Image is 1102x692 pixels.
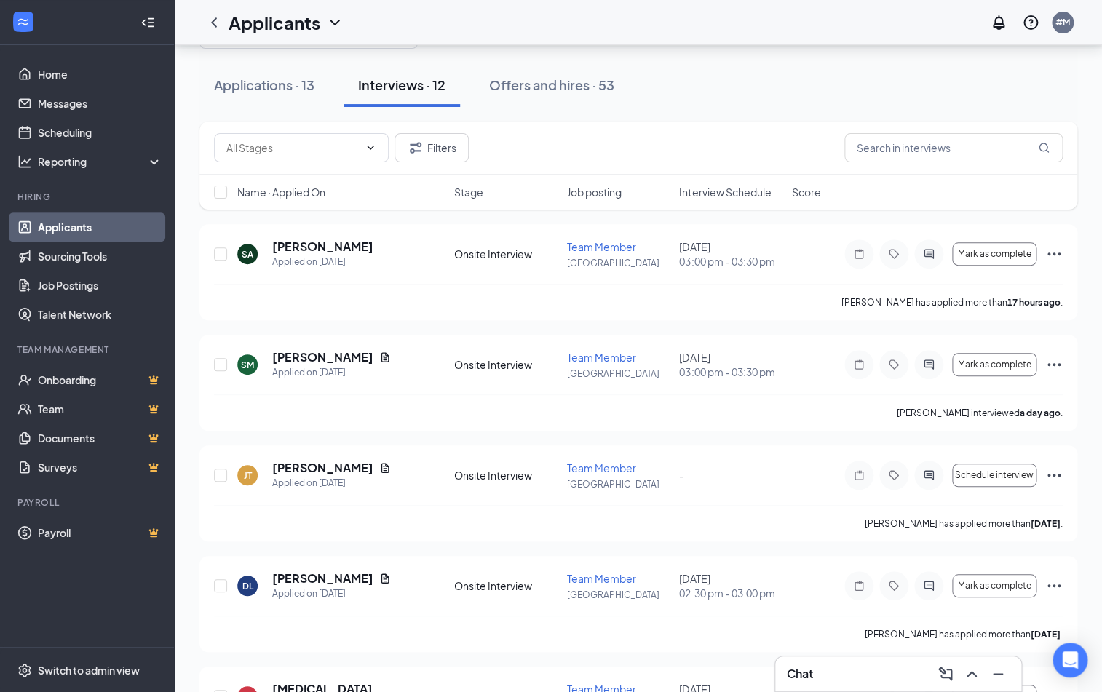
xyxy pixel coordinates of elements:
[229,10,320,35] h1: Applicants
[986,662,1010,685] button: Minimize
[379,462,391,474] svg: Document
[272,460,373,476] h5: [PERSON_NAME]
[844,133,1063,162] input: Search in interviews
[920,469,938,481] svg: ActiveChat
[38,423,162,453] a: DocumentsCrown
[885,359,903,370] svg: Tag
[566,478,670,490] p: [GEOGRAPHIC_DATA]
[566,240,635,253] span: Team Member
[989,665,1007,683] svg: Minimize
[1053,643,1087,677] div: Open Intercom Messenger
[1031,518,1061,529] b: [DATE]
[38,663,140,677] div: Switch to admin view
[679,350,783,379] div: [DATE]
[241,359,254,371] div: SM
[379,573,391,584] svg: Document
[395,133,469,162] button: Filter Filters
[1045,245,1063,263] svg: Ellipses
[1022,14,1039,31] svg: QuestionInfo
[272,349,373,365] h5: [PERSON_NAME]
[934,662,957,685] button: ComposeMessage
[17,496,159,509] div: Payroll
[990,14,1007,31] svg: Notifications
[958,581,1031,591] span: Mark as complete
[454,185,483,199] span: Stage
[242,580,253,592] div: DL
[1045,356,1063,373] svg: Ellipses
[454,468,558,482] div: Onsite Interview
[38,394,162,423] a: TeamCrown
[566,572,635,585] span: Team Member
[885,580,903,592] svg: Tag
[566,257,670,269] p: [GEOGRAPHIC_DATA]
[679,469,684,482] span: -
[958,249,1031,259] span: Mark as complete
[920,248,938,260] svg: ActiveChat
[792,185,821,199] span: Score
[272,586,391,601] div: Applied on [DATE]
[920,359,938,370] svg: ActiveChat
[272,476,391,490] div: Applied on [DATE]
[841,296,1063,309] p: [PERSON_NAME] has applied more than .
[326,14,344,31] svg: ChevronDown
[958,359,1031,370] span: Mark as complete
[1055,16,1070,28] div: #M
[850,469,868,481] svg: Note
[937,665,954,683] svg: ComposeMessage
[454,247,558,261] div: Onsite Interview
[38,365,162,394] a: OnboardingCrown
[1038,142,1050,154] svg: MagnifyingGlass
[17,191,159,203] div: Hiring
[17,154,32,169] svg: Analysis
[38,453,162,482] a: SurveysCrown
[679,365,783,379] span: 03:00 pm - 03:30 pm
[1031,629,1061,640] b: [DATE]
[566,351,635,364] span: Team Member
[952,464,1036,487] button: Schedule interview
[865,517,1063,530] p: [PERSON_NAME] has applied more than .
[850,359,868,370] svg: Note
[566,367,670,380] p: [GEOGRAPHIC_DATA]
[952,242,1036,266] button: Mark as complete
[1045,577,1063,594] svg: Ellipses
[272,239,373,255] h5: [PERSON_NAME]
[850,248,868,260] svg: Note
[963,665,980,683] svg: ChevronUp
[17,663,32,677] svg: Settings
[679,185,771,199] span: Interview Schedule
[38,89,162,118] a: Messages
[955,470,1034,480] span: Schedule interview
[38,518,162,547] a: PayrollCrown
[237,185,325,199] span: Name · Applied On
[244,469,252,482] div: JT
[214,76,314,94] div: Applications · 13
[379,351,391,363] svg: Document
[38,60,162,89] a: Home
[242,248,253,261] div: SA
[16,15,31,29] svg: WorkstreamLogo
[205,14,223,31] a: ChevronLeft
[897,407,1063,419] p: [PERSON_NAME] interviewed .
[566,461,635,474] span: Team Member
[865,628,1063,640] p: [PERSON_NAME] has applied more than .
[365,142,376,154] svg: ChevronDown
[38,118,162,147] a: Scheduling
[38,154,163,169] div: Reporting
[272,255,373,269] div: Applied on [DATE]
[952,353,1036,376] button: Mark as complete
[358,76,445,94] div: Interviews · 12
[787,666,813,682] h3: Chat
[407,139,424,156] svg: Filter
[679,571,783,600] div: [DATE]
[566,185,621,199] span: Job posting
[38,300,162,329] a: Talent Network
[272,570,373,586] h5: [PERSON_NAME]
[38,271,162,300] a: Job Postings
[454,357,558,372] div: Onsite Interview
[679,254,783,269] span: 03:00 pm - 03:30 pm
[226,140,359,156] input: All Stages
[17,343,159,356] div: Team Management
[489,76,614,94] div: Offers and hires · 53
[885,248,903,260] svg: Tag
[960,662,983,685] button: ChevronUp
